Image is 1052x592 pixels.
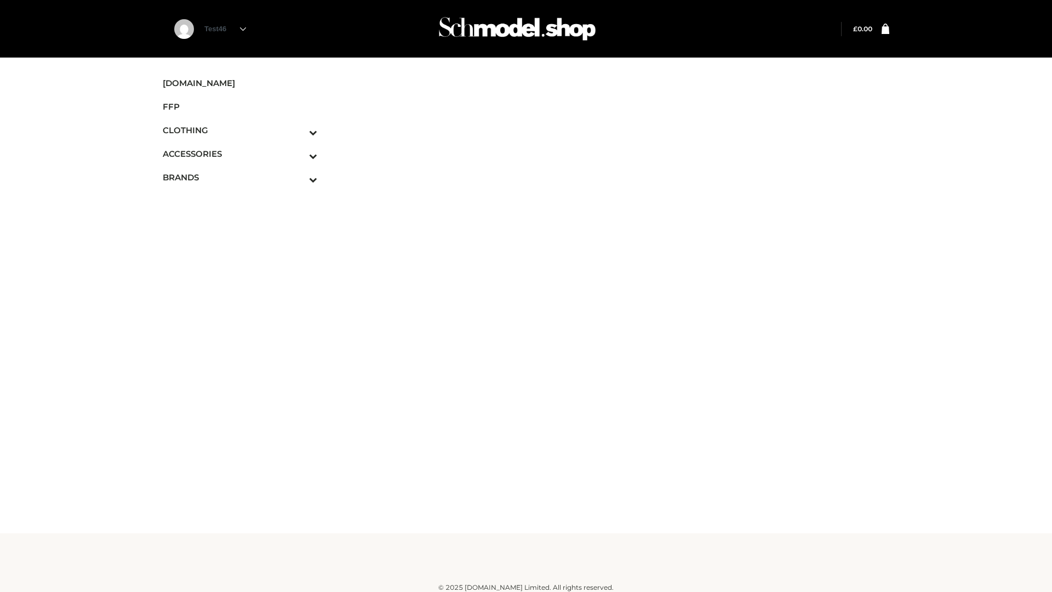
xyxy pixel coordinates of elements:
a: BRANDSToggle Submenu [163,166,317,189]
a: FFP [163,95,317,118]
span: ACCESSORIES [163,147,317,160]
span: BRANDS [163,171,317,184]
a: CLOTHINGToggle Submenu [163,118,317,142]
span: CLOTHING [163,124,317,136]
span: FFP [163,100,317,113]
button: Toggle Submenu [279,166,317,189]
button: Toggle Submenu [279,142,317,166]
a: ACCESSORIESToggle Submenu [163,142,317,166]
a: £0.00 [853,25,872,33]
button: Toggle Submenu [279,118,317,142]
span: £ [853,25,857,33]
bdi: 0.00 [853,25,872,33]
img: Schmodel Admin 964 [435,7,599,50]
a: Test46 [204,25,246,33]
span: [DOMAIN_NAME] [163,77,317,89]
a: [DOMAIN_NAME] [163,71,317,95]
